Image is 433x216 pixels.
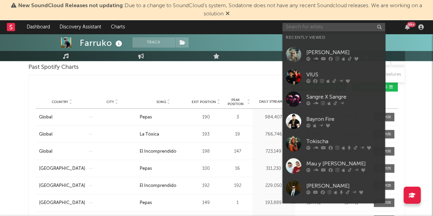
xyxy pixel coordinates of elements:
[140,148,176,155] div: El Incomprendido
[306,48,382,56] div: [PERSON_NAME]
[254,165,293,172] div: 311,230
[18,3,123,9] span: New SoundCloud Releases not updating
[282,88,385,110] a: Sangre X Sangre
[306,115,382,123] div: Bayron Fire
[39,182,85,189] a: [GEOGRAPHIC_DATA]
[140,199,187,206] a: Pepas
[225,182,251,189] div: 192
[259,99,284,104] span: Daily Streams
[306,160,382,168] div: Mau y [PERSON_NAME]
[282,177,385,199] a: [PERSON_NAME]
[191,199,221,206] div: 149
[106,20,130,34] a: Charts
[306,182,382,190] div: [PERSON_NAME]
[140,148,187,155] a: El Incomprendido
[28,63,79,72] span: Past Spotify Charts
[140,114,152,120] div: Pepas
[156,100,166,104] span: Song
[39,131,52,138] div: Global
[225,148,251,155] div: 147
[80,37,124,49] div: Farruko
[225,114,251,120] div: 3
[39,148,85,155] a: Global
[282,66,385,88] a: VIUS
[407,22,416,27] div: 99 +
[22,20,55,34] a: Dashboard
[254,114,293,120] div: 984,407
[225,98,246,106] span: Peak Position
[226,11,230,17] span: Dismiss
[140,165,152,172] div: Pepas
[106,100,114,104] span: City
[140,199,152,206] div: Pepas
[140,114,187,120] a: Pepas
[225,165,251,172] div: 16
[191,165,221,172] div: 100
[254,148,293,155] div: 723,149
[39,148,52,155] div: Global
[52,100,68,104] span: Country
[140,165,187,172] a: Pepas
[39,165,85,172] a: [GEOGRAPHIC_DATA]
[191,182,221,189] div: 192
[306,137,382,145] div: Tokischa
[282,23,385,31] input: Search for artists
[282,132,385,155] a: Tokischa
[140,182,176,189] div: El Incomprendido
[132,37,175,48] button: Track
[39,114,52,120] div: Global
[282,155,385,177] a: Mau y [PERSON_NAME]
[254,199,293,206] div: 193,889
[286,34,382,42] div: Recently Viewed
[140,131,159,138] div: La Tóxica
[18,3,422,17] span: : Due to a change to SoundCloud's system, Sodatone does not have any recent Soundcloud releases. ...
[39,131,85,138] a: Global
[405,24,410,30] button: 99+
[225,199,251,206] div: 1
[39,199,85,206] a: [GEOGRAPHIC_DATA]
[55,20,106,34] a: Discovery Assistant
[282,110,385,132] a: Bayron Fire
[282,43,385,66] a: [PERSON_NAME]
[140,131,187,138] a: La Tóxica
[39,114,85,120] a: Global
[191,131,221,138] div: 193
[306,71,382,79] div: VIUS
[191,148,221,155] div: 198
[191,114,221,120] div: 190
[254,182,293,189] div: 229,050
[225,131,251,138] div: 19
[192,100,216,104] span: Exit Position
[140,182,187,189] a: El Incomprendido
[254,131,293,138] div: 766,746
[306,93,382,101] div: Sangre X Sangre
